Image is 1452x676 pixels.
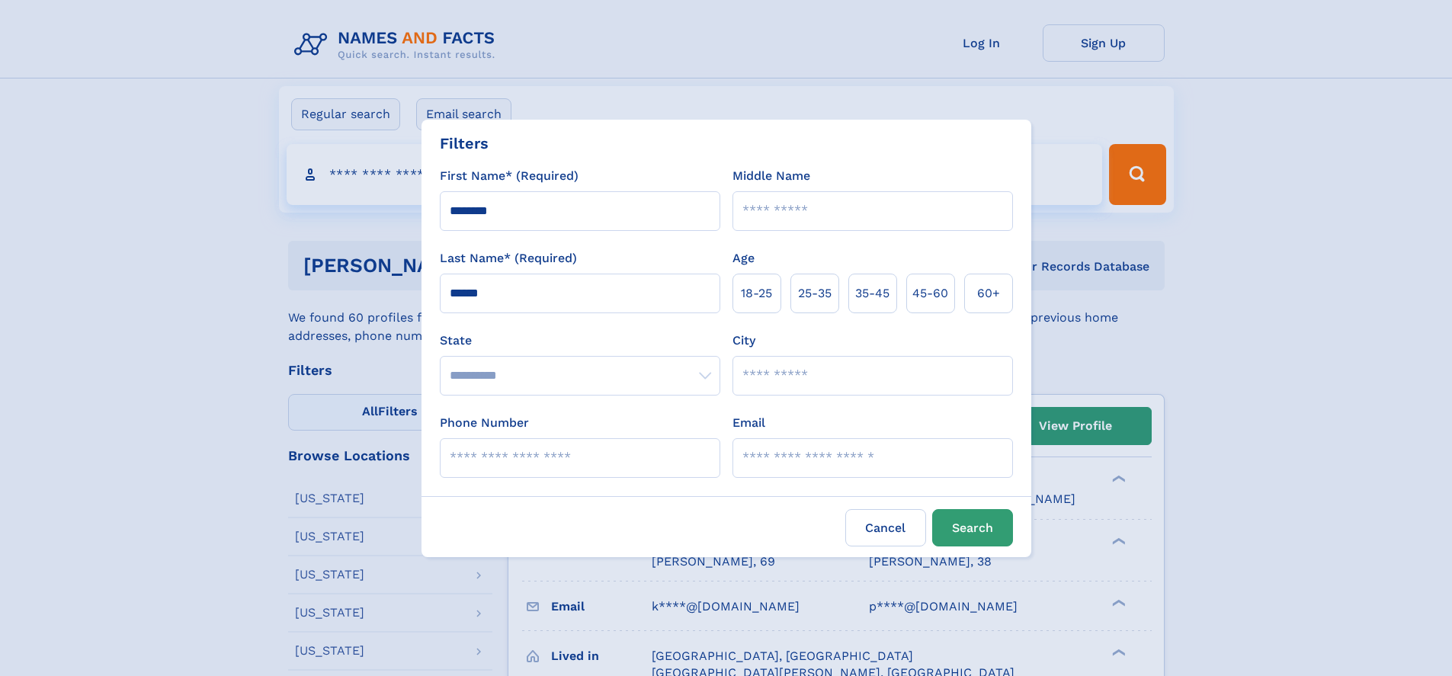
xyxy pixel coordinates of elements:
label: City [732,332,755,350]
span: 45‑60 [912,284,948,303]
span: 25‑35 [798,284,832,303]
label: Email [732,414,765,432]
label: Cancel [845,509,926,546]
label: First Name* (Required) [440,167,579,185]
label: Age [732,249,755,268]
span: 35‑45 [855,284,889,303]
span: 18‑25 [741,284,772,303]
label: State [440,332,720,350]
label: Phone Number [440,414,529,432]
span: 60+ [977,284,1000,303]
button: Search [932,509,1013,546]
label: Last Name* (Required) [440,249,577,268]
label: Middle Name [732,167,810,185]
div: Filters [440,132,489,155]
